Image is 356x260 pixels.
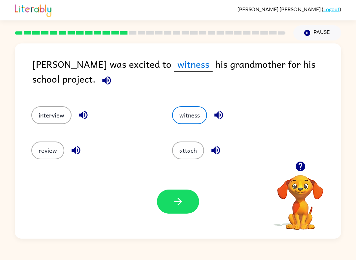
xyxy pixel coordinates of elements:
span: [PERSON_NAME] [PERSON_NAME] [237,6,322,12]
div: ( ) [237,6,341,12]
span: witness [174,57,213,72]
a: Logout [323,6,340,12]
button: attach [172,142,204,159]
img: Literably [15,3,51,17]
button: interview [31,106,72,124]
button: Pause [293,25,341,40]
div: [PERSON_NAME] was excited to his grandmother for his school project. [32,57,341,93]
video: Your browser must support playing .mp4 files to use Literably. Please try using another browser. [267,165,333,231]
button: witness [172,106,207,124]
button: review [31,142,64,159]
